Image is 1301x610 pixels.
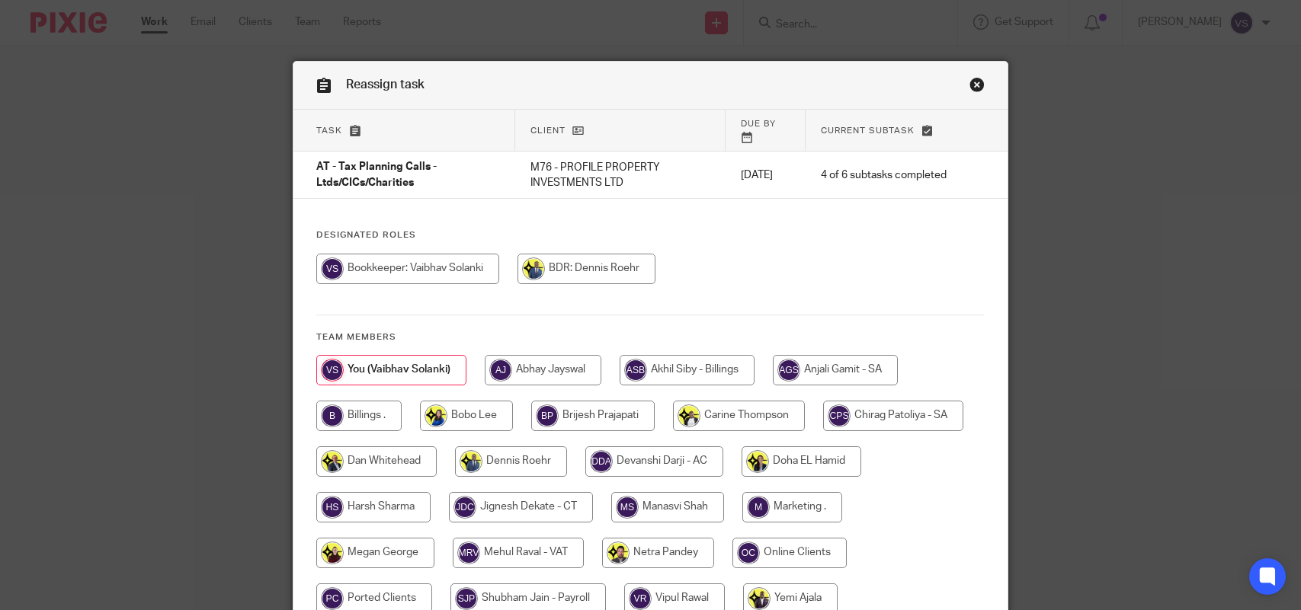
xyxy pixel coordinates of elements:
[969,77,985,97] a: Close this dialog window
[821,126,915,135] span: Current subtask
[806,152,962,199] td: 4 of 6 subtasks completed
[316,162,437,189] span: AT - Tax Planning Calls - Ltds/CICs/Charities
[346,78,425,91] span: Reassign task
[316,331,985,343] h4: Team members
[741,168,790,183] p: [DATE]
[741,120,776,128] span: Due by
[530,126,566,135] span: Client
[530,160,710,191] p: M76 - PROFILE PROPERTY INVESTMENTS LTD
[316,229,985,241] h4: Designated Roles
[316,126,342,135] span: Task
